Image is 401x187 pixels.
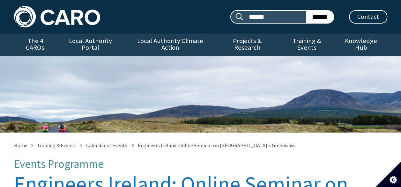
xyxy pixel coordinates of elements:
[14,142,27,148] a: Home
[86,142,127,148] a: Calendar of Events
[14,34,56,56] a: The 4 CAROs
[335,34,387,56] a: Knowledge Hub
[14,158,387,170] p: Events Programme
[125,34,216,56] a: Local Authority Climate Action
[138,142,295,148] span: Engineers Ireland: Online Seminar on [GEOGRAPHIC_DATA]'s Greenways
[279,34,335,56] a: Training & Events
[349,10,387,24] a: Contact
[37,142,76,148] a: Training & Events
[14,6,100,27] img: Caro logo
[216,34,279,56] a: Projects & Research
[375,162,401,187] button: Set cookie preferences
[56,34,125,56] a: Local Authority Portal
